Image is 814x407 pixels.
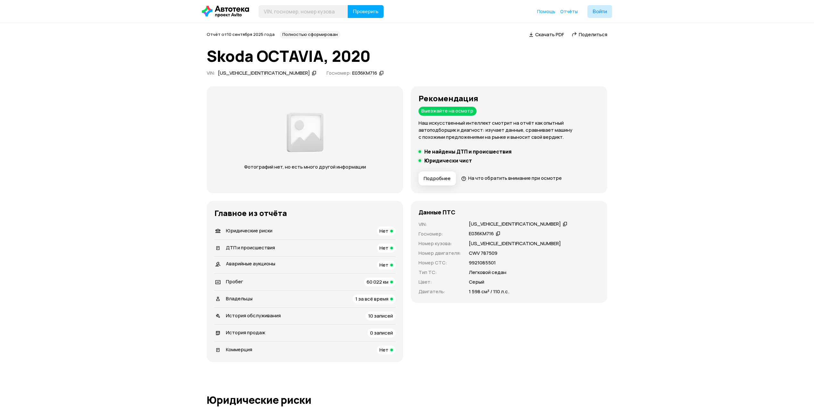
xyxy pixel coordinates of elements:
span: 0 записей [370,329,393,336]
span: 60 022 км [367,278,388,285]
p: [US_VEHICLE_IDENTIFICATION_NUMBER] [469,240,561,247]
button: Подробнее [419,171,456,186]
a: Помощь [537,8,555,15]
span: 10 записей [368,312,393,319]
h1: Юридические риски [207,394,607,406]
a: Поделиться [572,31,607,38]
span: Госномер: [327,70,351,76]
p: Госномер : [419,230,461,237]
p: Серый [469,278,484,286]
span: Скачать PDF [535,31,564,38]
p: Тип ТС : [419,269,461,276]
a: На что обратить внимание при осмотре [461,175,562,181]
h3: Главное из отчёта [214,209,395,218]
span: Владельцы [226,295,253,302]
p: Цвет : [419,278,461,286]
span: Нет [379,245,388,251]
div: [US_VEHICLE_IDENTIFICATION_NUMBER] [469,221,561,228]
span: 1 за всё время [355,295,388,302]
h1: Skoda OCTAVIA, 2020 [207,47,607,65]
img: d89e54fb62fcf1f0.png [285,109,325,156]
span: Коммерция [226,346,252,353]
span: Пробег [226,278,243,285]
span: ДТП и происшествия [226,244,275,251]
span: История продаж [226,329,265,336]
span: VIN : [207,70,215,76]
button: Проверить [348,5,384,18]
p: Двигатель : [419,288,461,295]
p: 1 598 см³ / 110 л.с. [469,288,509,295]
div: [US_VEHICLE_IDENTIFICATION_NUMBER] [218,70,310,77]
p: Легковой седан [469,269,506,276]
span: История обслуживания [226,312,281,319]
a: Скачать PDF [529,31,564,38]
span: Проверить [353,9,378,14]
p: Номер СТС : [419,259,461,266]
span: Нет [379,346,388,353]
p: Фотографий нет, но есть много другой информации [238,163,372,170]
h4: Данные ПТС [419,209,455,216]
p: Наш искусственный интеллект смотрит на отчёт как опытный автоподборщик и диагност: изучает данные... [419,120,600,141]
div: Выезжайте на осмотр [419,107,477,116]
h5: Не найдены ДТП и происшествия [424,148,511,155]
p: СWV 787509 [469,250,497,257]
input: VIN, госномер, номер кузова [259,5,348,18]
span: Нет [379,262,388,268]
span: На что обратить внимание при осмотре [468,175,562,181]
span: Войти [593,9,607,14]
span: Отчёт от 10 сентября 2025 года [207,31,275,37]
span: Отчёты [560,8,578,14]
button: Войти [587,5,612,18]
div: Е036КМ716 [352,70,377,77]
span: Юридические риски [226,227,272,234]
span: Аварийные аукционы [226,260,275,267]
p: 9921085501 [469,259,496,266]
p: VIN : [419,221,461,228]
span: Нет [379,228,388,234]
h3: Рекомендация [419,94,600,103]
div: Е036КМ716 [469,230,494,237]
h5: Юридически чист [424,157,472,164]
p: Номер кузова : [419,240,461,247]
div: Полностью сформирован [280,31,340,38]
span: Поделиться [579,31,607,38]
span: Помощь [537,8,555,14]
p: Номер двигателя : [419,250,461,257]
a: Отчёты [560,8,578,15]
span: Подробнее [424,175,451,182]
